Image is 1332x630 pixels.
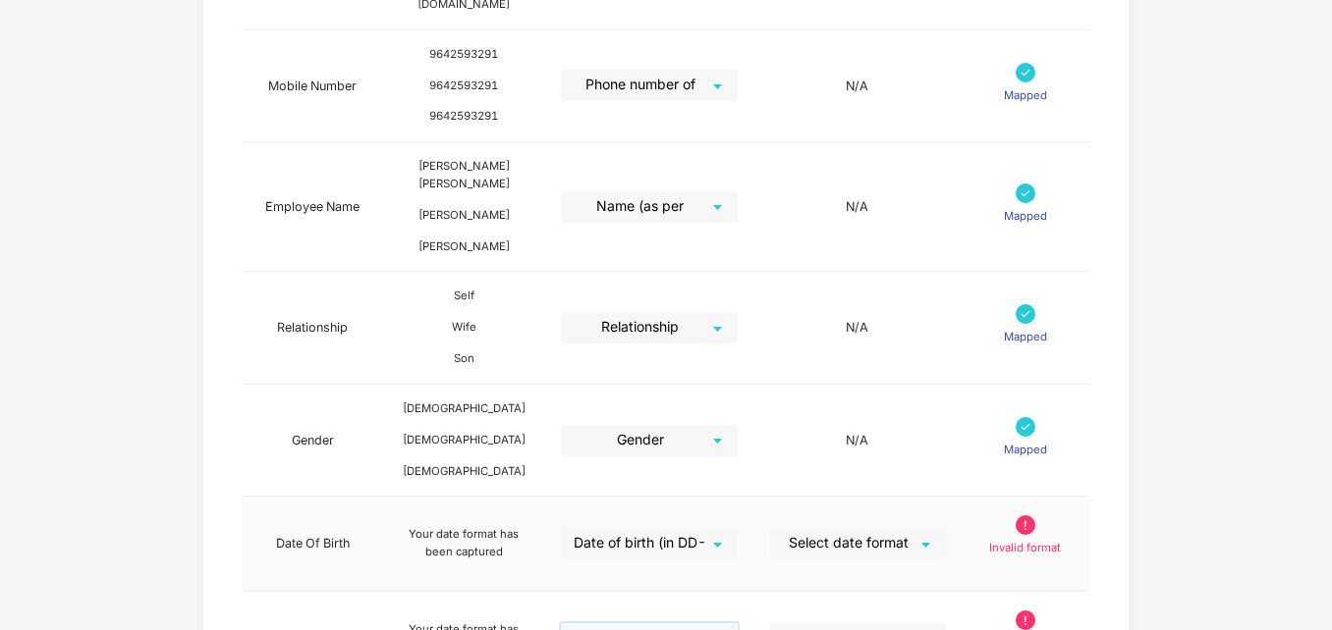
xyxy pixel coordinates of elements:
[398,400,529,418] div: [DEMOGRAPHIC_DATA]
[398,288,529,305] div: Self
[753,30,962,142] td: N/A
[398,526,529,561] div: Your date format has been captured
[753,272,962,384] td: N/A
[398,46,529,64] div: 9642593291
[1016,417,1035,437] img: svg+xml;base64,PHN2ZyB4bWxucz0iaHR0cDovL3d3dy53My5vcmcvMjAwMC9zdmciIHdpZHRoPSIxNyIgaGVpZ2h0PSIxNy...
[398,238,529,256] div: [PERSON_NAME]
[572,191,727,223] span: Name (as per PAN/Aadhar Card)
[398,432,529,449] div: [DEMOGRAPHIC_DATA]
[753,385,962,497] td: N/A
[398,319,529,337] div: Wife
[243,272,382,384] td: Relationship
[398,78,529,95] div: 9642593291
[1004,442,1047,459] p: Mapped
[243,142,382,272] td: Employee Name
[243,30,382,142] td: Mobile Number
[1016,610,1035,630] img: svg+xml;base64,PHN2ZyB4bWxucz0iaHR0cDovL3d3dy53My5vcmcvMjAwMC9zdmciIHdpZHRoPSIxOS45OTkiIGhlaWdodD...
[1016,515,1035,535] img: svg+xml;base64,PHN2ZyB4bWxucz0iaHR0cDovL3d3dy53My5vcmcvMjAwMC9zdmciIHdpZHRoPSIxOS45OTkiIGhlaWdodD...
[1004,208,1047,226] p: Mapped
[989,540,1061,557] p: Invalid format
[398,158,529,193] div: [PERSON_NAME] [PERSON_NAME]
[398,463,529,481] div: [DEMOGRAPHIC_DATA]
[398,108,529,126] div: 9642593291
[572,70,727,101] span: Phone number of Employees
[243,497,382,592] td: Date Of Birth
[1004,87,1047,105] p: Mapped
[572,528,727,559] span: Date of birth (in DD-MMM-YYYY format) as per PAN/Aadhar Card
[572,312,727,343] span: Relationship
[1016,184,1035,203] img: svg+xml;base64,PHN2ZyB4bWxucz0iaHR0cDovL3d3dy53My5vcmcvMjAwMC9zdmciIHdpZHRoPSIxNyIgaGVpZ2h0PSIxNy...
[398,207,529,225] div: [PERSON_NAME]
[1016,304,1035,324] img: svg+xml;base64,PHN2ZyB4bWxucz0iaHR0cDovL3d3dy53My5vcmcvMjAwMC9zdmciIHdpZHRoPSIxNyIgaGVpZ2h0PSIxNy...
[572,425,727,456] span: Gender
[1004,329,1047,346] p: Mapped
[753,142,962,272] td: N/A
[398,350,529,368] div: Son
[243,385,382,497] td: Gender
[1016,63,1035,82] img: svg+xml;base64,PHN2ZyB4bWxucz0iaHR0cDovL3d3dy53My5vcmcvMjAwMC9zdmciIHdpZHRoPSIxNyIgaGVpZ2h0PSIxNy...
